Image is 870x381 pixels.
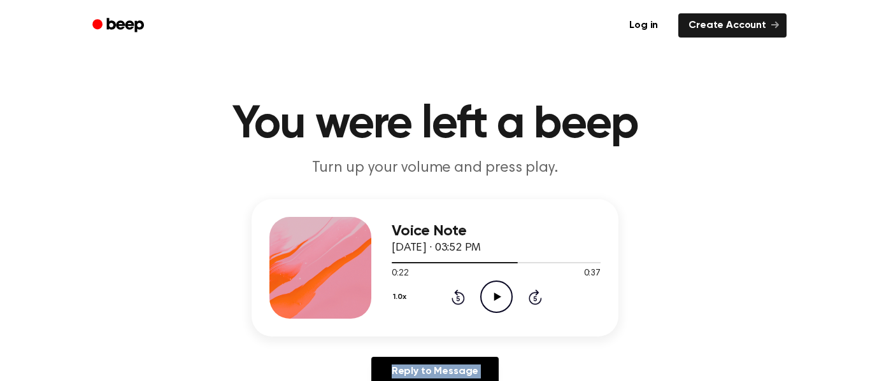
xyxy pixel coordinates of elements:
[678,13,787,38] a: Create Account
[617,11,671,40] a: Log in
[83,13,155,38] a: Beep
[109,102,761,148] h1: You were left a beep
[392,286,411,308] button: 1.0x
[190,158,680,179] p: Turn up your volume and press play.
[584,267,601,281] span: 0:37
[392,242,481,254] span: [DATE] · 03:52 PM
[392,267,408,281] span: 0:22
[392,223,601,240] h3: Voice Note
